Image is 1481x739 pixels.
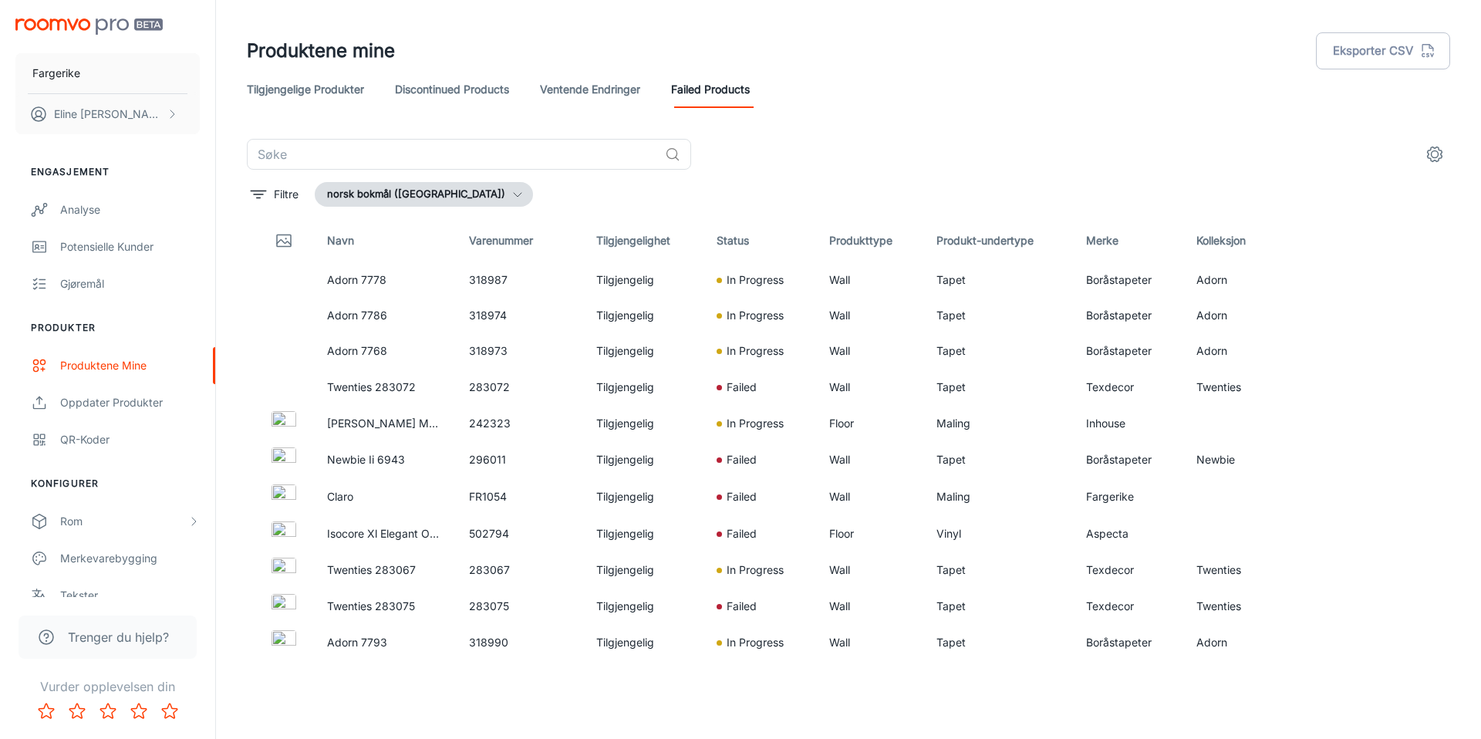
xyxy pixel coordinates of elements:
td: Wall [817,625,924,660]
td: Tapet [924,333,1073,369]
p: In Progress [727,307,784,324]
td: Tilgjengelig [584,441,705,478]
td: Tapet [924,298,1073,333]
h1: Produktene mine [247,37,395,65]
p: In Progress [727,562,784,579]
td: Wall [817,588,924,625]
td: Adorn [1184,333,1326,369]
td: 283072 [457,369,584,406]
span: Trenger du hjelp? [68,628,169,646]
td: Tilgjengelig [584,369,705,406]
p: Twenties 283067 [327,562,444,579]
button: Rate 1 star [31,696,62,727]
p: Fargerike [32,65,80,82]
p: Failed [727,379,757,396]
th: Varenummer [457,219,584,262]
td: Tapet [924,625,1073,660]
td: Boråstapeter [1074,262,1184,298]
p: Adorn 7778 [327,272,444,289]
div: Gjøremål [60,275,200,292]
button: filter [247,182,302,207]
td: Twenties [1184,588,1326,625]
td: Twenties [1184,552,1326,588]
td: Tilgjengelig [584,406,705,441]
td: Texdecor [1074,588,1184,625]
td: Aspecta [1074,515,1184,552]
td: 318974 [457,298,584,333]
div: QR-koder [60,431,200,448]
td: Tilgjengelig [584,262,705,298]
button: norsk bokmål ([GEOGRAPHIC_DATA]) [315,182,533,207]
td: Maling [924,478,1073,515]
td: Wall [817,478,924,515]
div: Rom [60,513,187,530]
p: [PERSON_NAME] Multi - 230 X 160 Cm [327,415,444,432]
td: Tapet [924,441,1073,478]
td: Texdecor [1074,369,1184,406]
td: Inhouse [1074,406,1184,441]
p: Adorn 7786 [327,307,444,324]
td: Wall [817,660,924,696]
td: Tilgjengelig [584,478,705,515]
td: Wall [817,369,924,406]
td: Wall [817,262,924,298]
td: Adorn [1184,298,1326,333]
p: Eline [PERSON_NAME] [54,106,163,123]
input: Søke [247,139,659,170]
div: Tekster [60,587,200,604]
p: Twenties 283075 [327,598,444,615]
td: FR1054 [457,478,584,515]
td: Tilgjengelig [584,660,705,696]
button: Rate 4 star [123,696,154,727]
button: Rate 3 star [93,696,123,727]
td: Boråstapeter [1074,298,1184,333]
td: Wall [817,298,924,333]
button: settings [1419,139,1450,170]
td: Floor [817,406,924,441]
td: Tilgjengelig [584,588,705,625]
td: Twenties [1184,369,1326,406]
td: Twenties [1184,660,1326,696]
p: In Progress [727,272,784,289]
th: Status [704,219,817,262]
td: Tapet [924,369,1073,406]
td: Texdecor [1074,660,1184,696]
td: Floor [817,515,924,552]
td: Texdecor [1074,552,1184,588]
div: Potensielle kunder [60,238,200,255]
td: 318987 [457,262,584,298]
td: Tilgjengelig [584,333,705,369]
p: Isocore Xl Elegant Oak Klikkvinyl [327,525,444,542]
td: 502794 [457,515,584,552]
button: Fargerike [15,53,200,93]
p: Failed [727,451,757,468]
p: Adorn 7768 [327,343,444,359]
td: 283075 [457,588,584,625]
td: Tilgjengelig [584,625,705,660]
td: Wall [817,333,924,369]
td: Tilgjengelig [584,552,705,588]
td: Boråstapeter [1074,625,1184,660]
td: Tapet [924,552,1073,588]
th: Navn [315,219,457,262]
th: Produkt-undertype [924,219,1073,262]
p: In Progress [727,634,784,651]
td: 318990 [457,625,584,660]
button: Rate 5 star [154,696,185,727]
td: Adorn [1184,625,1326,660]
th: Kolleksjon [1184,219,1326,262]
p: Claro [327,488,444,505]
p: In Progress [727,343,784,359]
td: 283067 [457,552,584,588]
div: Analyse [60,201,200,218]
td: Vinyl [924,515,1073,552]
td: Tapet [924,588,1073,625]
td: Fargerike [1074,478,1184,515]
svg: Thumbnail [275,231,293,250]
td: Tilgjengelig [584,298,705,333]
a: Ventende endringer [540,71,640,108]
td: Wall [817,552,924,588]
button: Eksporter CSV [1316,32,1450,69]
p: Failed [727,598,757,615]
td: 296011 [457,441,584,478]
